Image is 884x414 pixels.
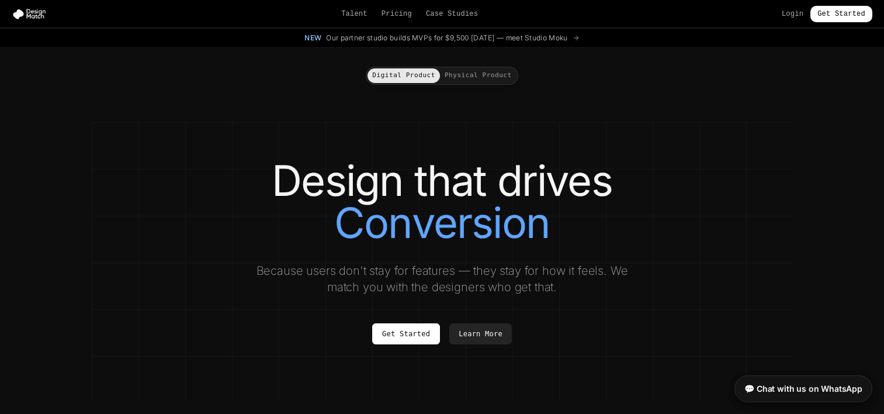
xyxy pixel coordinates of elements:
a: Case Studies [426,9,478,19]
p: Because users don't stay for features — they stay for how it feels. We match you with the designe... [246,263,639,295]
span: New [304,33,321,43]
button: Digital Product [368,68,440,83]
a: Pricing [382,9,412,19]
img: Design Match [12,8,51,20]
a: Get Started [372,323,440,344]
a: Login [782,9,803,19]
a: 💬 Chat with us on WhatsApp [734,375,872,402]
span: Conversion [334,202,550,244]
h1: Design that drives [115,160,769,244]
span: Our partner studio builds MVPs for $9,500 [DATE] — meet Studio Moku [326,33,567,43]
button: Physical Product [440,68,516,83]
a: Talent [341,9,368,19]
a: Get Started [810,6,872,22]
a: Learn More [449,323,512,344]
